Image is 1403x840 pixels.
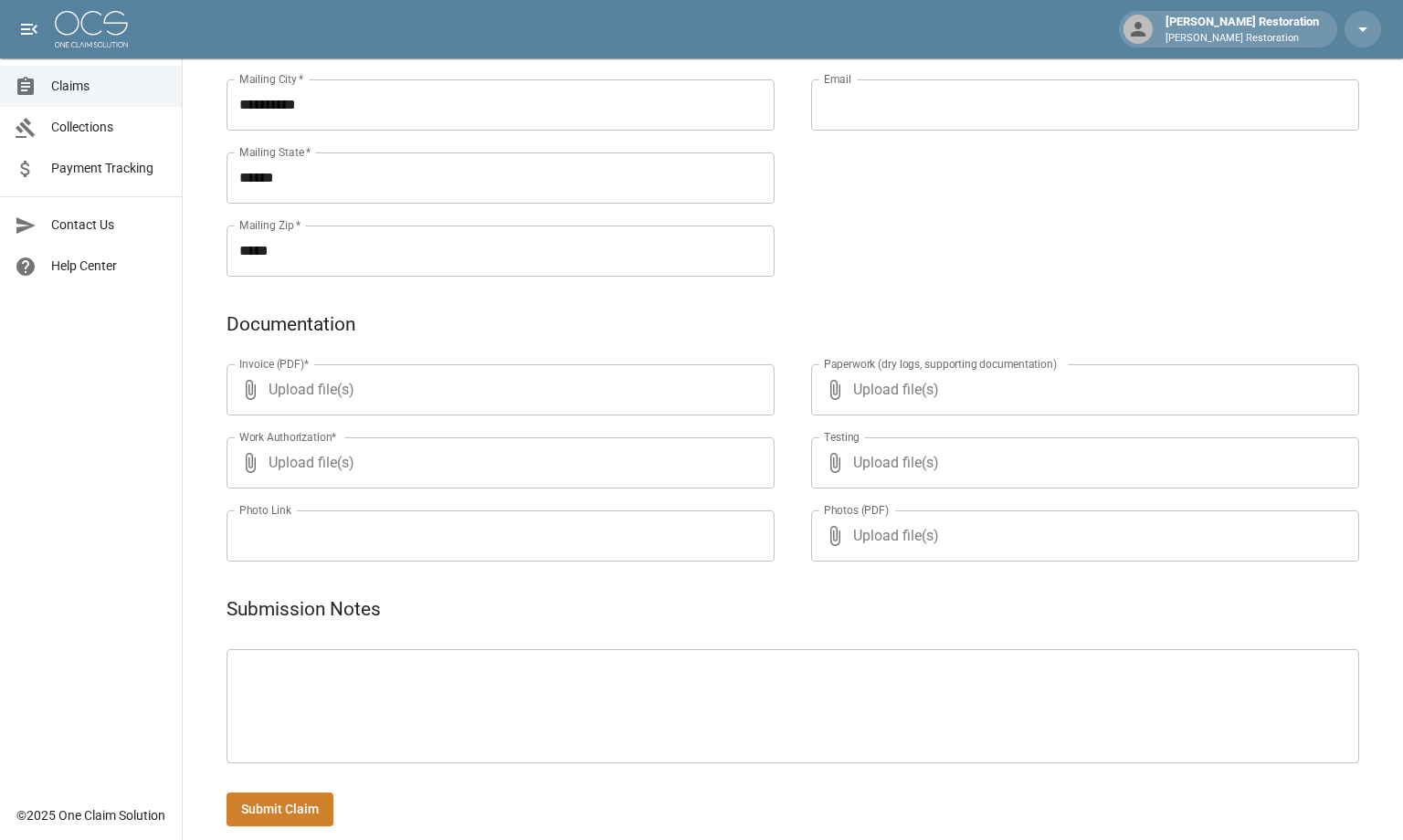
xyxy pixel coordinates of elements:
[853,364,1310,415] span: Upload file(s)
[239,356,310,372] label: Invoice (PDF)*
[11,11,47,47] button: open drawer
[227,793,333,826] button: Submit Claim
[269,437,725,488] span: Upload file(s)
[824,429,860,445] label: Testing
[239,429,337,445] label: Work Authorization*
[16,806,165,824] div: © 2025 One Claim Solution
[853,437,1310,488] span: Upload file(s)
[1158,13,1326,46] div: [PERSON_NAME] Restoration
[824,502,889,518] label: Photos (PDF)
[51,159,167,178] span: Payment Tracking
[51,215,167,235] span: Contact Us
[51,257,167,276] span: Help Center
[1166,31,1319,47] p: [PERSON_NAME] Restoration
[55,11,128,47] img: ocs-logo-white-transparent.png
[239,71,304,87] label: Mailing City
[239,217,301,233] label: Mailing Zip
[853,510,1310,562] span: Upload file(s)
[824,71,851,87] label: Email
[51,118,167,137] span: Collections
[824,356,1057,372] label: Paperwork (dry logs, supporting documentation)
[239,144,311,160] label: Mailing State
[269,364,725,415] span: Upload file(s)
[51,77,167,96] span: Claims
[239,502,291,518] label: Photo Link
